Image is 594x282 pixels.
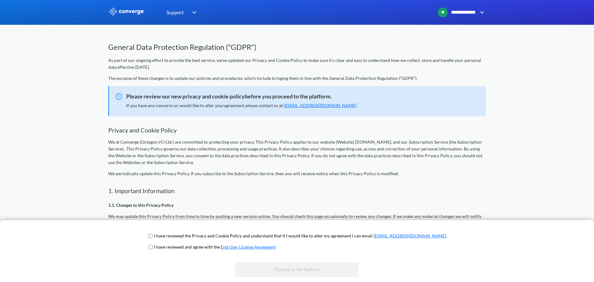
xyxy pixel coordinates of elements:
[108,202,486,209] p: 1.1. Changes to this Privacy Policy
[221,244,276,249] a: End User License Agreement
[108,187,486,194] h2: 1. Important Information
[108,7,144,15] img: logo_ewhite.svg
[109,92,480,101] span: Please review our new privacy and cookie policybefore you proceed to the platform.
[154,232,447,239] p: I have reviewed the Privacy and Cookie Policy and understand that if I would like to alter my agr...
[154,244,276,250] p: I have reviewed and agree with the
[235,262,359,277] button: Proceed to the Platform
[108,75,486,82] p: The purpose of these changes is to update our policies and procedures, which include bringing the...
[108,126,486,134] h2: Privacy and Cookie Policy
[373,233,446,238] a: [EMAIL_ADDRESS][DOMAIN_NAME]
[108,57,486,71] p: As part of our ongoing effort to provide the best service, we've updated our Privacy and Cookie P...
[188,9,198,16] img: downArrow.svg
[108,213,486,240] p: We may update this Privacy Policy from time to time by posting a new version online. You should c...
[108,139,486,166] p: We at Converge (Octagon I/O Ltd.) are committed to protecting your privacy. This Privacy Policy a...
[108,170,486,177] p: We periodically update this Privacy Policy. If you subscribe to the Subscription Service, then yo...
[284,103,356,108] a: [EMAIL_ADDRESS][DOMAIN_NAME]
[126,103,356,108] span: If you have any concerns or would like to alter your agreement please contact us at
[166,8,184,16] span: Support
[476,9,486,16] img: downArrow.svg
